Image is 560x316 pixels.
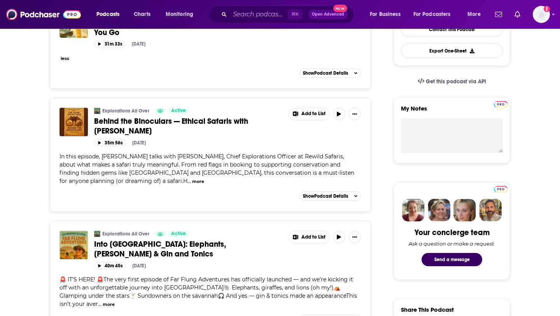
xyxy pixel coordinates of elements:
h3: Share This Podcast [401,306,454,313]
div: Ask a question or make a request. [409,241,495,247]
button: open menu [462,8,490,21]
a: Get this podcast via API [411,72,492,91]
input: Search podcasts, credits, & more... [230,8,288,21]
span: Into [GEOGRAPHIC_DATA]: Elephants, [PERSON_NAME] & Gin and Tonics [94,239,226,259]
a: Into [GEOGRAPHIC_DATA]: Elephants, [PERSON_NAME] & Gin and Tonics [94,239,283,259]
span: More [467,9,481,20]
div: Your concierge team [415,228,490,237]
a: Contact This Podcast [401,22,503,37]
img: Jules Profile [453,199,476,221]
button: open menu [364,8,410,21]
a: Active [168,108,189,114]
button: open menu [160,8,203,21]
img: Into Africa: Elephants, Giraffes & Gin and Tonics [59,231,88,259]
img: Sydney Profile [402,199,425,221]
span: Add to List [301,234,325,240]
span: Behind the Binoculars — Ethical Safaris with [PERSON_NAME] [94,116,248,136]
img: User Profile [533,6,550,23]
button: ShowPodcast Details [299,68,361,78]
svg: Add a profile image [544,6,550,12]
img: Explorations All Over [94,108,100,114]
button: Show More Button [289,108,329,120]
a: Active [168,231,189,237]
span: Logged in as notablypr2 [533,6,550,23]
button: 31m 33s [94,40,126,48]
span: Show Podcast Details [303,193,348,199]
button: Send a message [422,253,482,266]
a: Show notifications dropdown [511,8,523,21]
a: Charts [129,8,155,21]
button: 40m 45s [94,262,126,269]
span: For Podcasters [413,9,451,20]
a: Explorations All Over [102,231,149,237]
a: Pro website [494,185,507,192]
button: Show More Button [289,231,329,243]
button: less [61,55,69,62]
button: open menu [408,8,462,21]
span: ⌘ K [288,9,302,19]
label: My Notes [401,105,503,118]
span: Active [171,107,186,115]
span: Add to List [301,111,325,117]
a: Show notifications dropdown [492,8,505,21]
span: 🚨 IT’S HERE! 🚨The very first episode of Far Flung Adventures has officially launched — and we’re ... [59,276,357,307]
button: Show More Button [348,108,361,120]
span: Podcasts [96,9,119,20]
span: Charts [134,9,150,20]
div: [DATE] [132,263,146,269]
button: 35m 56s [94,139,126,146]
button: Show More Button [348,231,361,243]
button: Open AdvancedNew [308,10,348,19]
button: open menu [91,8,129,21]
div: Search podcasts, credits, & more... [216,5,362,23]
a: Pro website [494,100,507,107]
span: ... [187,177,191,184]
button: Export One-Sheet [401,43,503,58]
span: Active [171,230,186,238]
img: Jon Profile [479,199,502,221]
button: ShowPodcast Details [299,191,361,201]
img: Podchaser - Follow, Share and Rate Podcasts [6,7,81,22]
span: In this episode, [PERSON_NAME] talks with [PERSON_NAME], Chief Explorations Officer at Rewild Saf... [59,153,354,184]
span: Open Advanced [312,12,344,16]
img: Explorations All Over [94,231,100,237]
span: Get this podcast via API [426,78,486,85]
span: Show Podcast Details [303,70,348,76]
span: For Business [370,9,401,20]
span: New [333,5,347,12]
span: Monitoring [166,9,193,20]
button: Show profile menu [533,6,550,23]
button: more [103,301,115,308]
span: ... [98,300,101,307]
img: Behind the Binoculars — Ethical Safaris with James Ward [59,108,88,136]
a: Behind the Binoculars — Ethical Safaris with [PERSON_NAME] [94,116,283,136]
img: Barbara Profile [428,199,450,221]
img: Podchaser Pro [494,101,507,107]
div: [DATE] [132,140,146,146]
a: Explorations All Over [102,108,149,114]
img: Podchaser Pro [494,186,507,192]
button: more [192,178,204,185]
div: [DATE] [132,41,145,47]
